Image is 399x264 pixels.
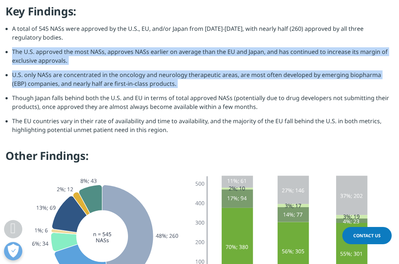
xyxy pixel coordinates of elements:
[342,227,392,244] a: Contact Us
[12,70,394,93] li: U.S. only NASs are concentrated in the oncology and neurology therapeutic areas, are most often d...
[12,93,394,117] li: Though Japan falls behind both the U.S. and EU in terms of total approved NASs (potentially due t...
[5,4,394,24] h4: Key Findings:
[12,47,394,70] li: The U.S. approved the most NASs, approves NASs earlier on average than the EU and Japan, and has ...
[12,24,394,47] li: A total of 545 NASs were approved by the U.S., EU, and/or Japan from [DATE]-[DATE], with nearly h...
[353,232,381,239] span: Contact Us
[5,148,394,169] h4: Other Findings:
[4,242,22,260] button: Open Preferences
[12,117,394,140] li: The EU countries vary in their rate of availability and time to availability, and the majority of...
